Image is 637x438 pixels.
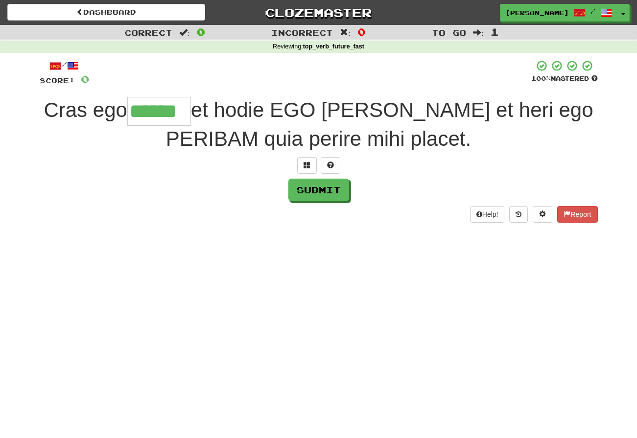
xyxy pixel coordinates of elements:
[509,206,528,223] button: Round history (alt+y)
[271,27,333,37] span: Incorrect
[321,157,340,174] button: Single letter hint - you only get 1 per sentence and score half the points! alt+h
[40,76,75,85] span: Score:
[557,206,597,223] button: Report
[340,28,351,37] span: :
[303,43,364,50] strong: top_verb_future_fast
[124,27,172,37] span: Correct
[288,179,349,201] button: Submit
[81,73,89,85] span: 0
[179,28,190,37] span: :
[40,60,89,72] div: /
[220,4,418,21] a: Clozemaster
[470,206,505,223] button: Help!
[197,26,205,38] span: 0
[44,98,127,121] span: Cras ego
[297,157,317,174] button: Switch sentence to multiple choice alt+p
[491,26,499,38] span: 1
[531,74,598,83] div: Mastered
[473,28,484,37] span: :
[531,74,551,82] span: 100 %
[7,4,205,21] a: Dashboard
[500,4,617,22] a: [PERSON_NAME] /
[357,26,366,38] span: 0
[505,8,569,17] span: [PERSON_NAME]
[432,27,466,37] span: To go
[590,8,595,15] span: /
[166,98,593,150] span: et hodie EGO [PERSON_NAME] et heri ego PERIBAM quia perire mihi placet.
